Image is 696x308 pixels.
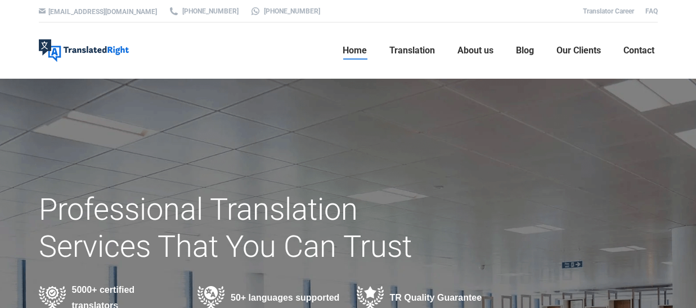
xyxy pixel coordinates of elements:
span: Our Clients [556,45,601,56]
a: Translation [386,33,438,69]
a: Blog [513,33,537,69]
span: Contact [623,45,654,56]
img: Translated Right [39,39,129,62]
a: Contact [620,33,658,69]
a: Our Clients [553,33,604,69]
span: Blog [516,45,534,56]
a: FAQ [645,7,658,15]
a: [PHONE_NUMBER] [168,6,239,16]
a: [PHONE_NUMBER] [250,6,320,16]
a: About us [454,33,497,69]
a: Translator Career [583,7,634,15]
span: Home [343,45,367,56]
a: Home [339,33,370,69]
h1: Professional Translation Services That You Can Trust [39,191,446,265]
span: Translation [389,45,435,56]
a: [EMAIL_ADDRESS][DOMAIN_NAME] [48,8,157,16]
span: About us [457,45,493,56]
